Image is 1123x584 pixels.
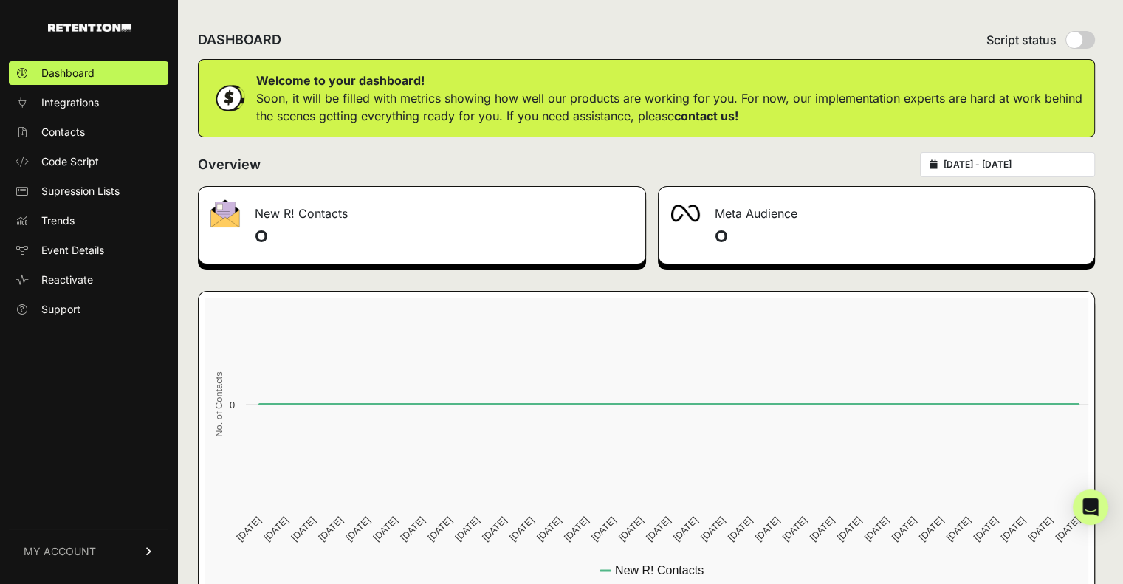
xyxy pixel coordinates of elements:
[9,268,168,292] a: Reactivate
[425,515,454,543] text: [DATE]
[9,91,168,114] a: Integrations
[213,371,224,436] text: No. of Contacts
[507,515,536,543] text: [DATE]
[41,243,104,258] span: Event Details
[1026,515,1054,543] text: [DATE]
[890,515,918,543] text: [DATE]
[210,80,247,117] img: dollar-coin-05c43ed7efb7bc0c12610022525b4bbbb207c7efeef5aecc26f025e68dcafac9.png
[453,515,481,543] text: [DATE]
[41,213,75,228] span: Trends
[41,302,80,317] span: Support
[715,225,1083,249] h4: 0
[41,154,99,169] span: Code Script
[971,515,1000,543] text: [DATE]
[617,515,645,543] text: [DATE]
[41,272,93,287] span: Reactivate
[1073,489,1108,525] div: Open Intercom Messenger
[41,95,99,110] span: Integrations
[371,515,399,543] text: [DATE]
[41,125,85,140] span: Contacts
[986,31,1057,49] span: Script status
[698,515,727,543] text: [DATE]
[289,515,317,543] text: [DATE]
[1053,515,1082,543] text: [DATE]
[210,199,240,227] img: fa-envelope-19ae18322b30453b285274b1b8af3d052b27d846a4fbe8435d1a52b978f639a2.png
[9,61,168,85] a: Dashboard
[234,515,263,543] text: [DATE]
[41,184,120,199] span: Supression Lists
[9,209,168,233] a: Trends
[615,564,704,577] text: New R! Contacts
[671,515,700,543] text: [DATE]
[480,515,509,543] text: [DATE]
[24,544,96,559] span: MY ACCOUNT
[780,515,809,543] text: [DATE]
[256,73,425,88] strong: Welcome to your dashboard!
[674,109,738,123] a: contact us!
[198,30,281,50] h2: DASHBOARD
[256,89,1082,125] p: Soon, it will be filled with metrics showing how well our products are working for you. For now, ...
[9,529,168,574] a: MY ACCOUNT
[589,515,618,543] text: [DATE]
[562,515,591,543] text: [DATE]
[9,120,168,144] a: Contacts
[753,515,782,543] text: [DATE]
[199,187,645,231] div: New R! Contacts
[998,515,1027,543] text: [DATE]
[398,515,427,543] text: [DATE]
[808,515,837,543] text: [DATE]
[726,515,755,543] text: [DATE]
[659,187,1095,231] div: Meta Audience
[944,515,972,543] text: [DATE]
[9,238,168,262] a: Event Details
[343,515,372,543] text: [DATE]
[198,154,261,175] h2: Overview
[9,150,168,174] a: Code Script
[917,515,946,543] text: [DATE]
[9,179,168,203] a: Supression Lists
[670,205,700,222] img: fa-meta-2f981b61bb99beabf952f7030308934f19ce035c18b003e963880cc3fabeebb7.png
[255,225,633,249] h4: 0
[835,515,864,543] text: [DATE]
[316,515,345,543] text: [DATE]
[230,399,235,410] text: 0
[261,515,290,543] text: [DATE]
[862,515,891,543] text: [DATE]
[9,298,168,321] a: Support
[644,515,673,543] text: [DATE]
[535,515,563,543] text: [DATE]
[48,24,131,32] img: Retention.com
[41,66,95,80] span: Dashboard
